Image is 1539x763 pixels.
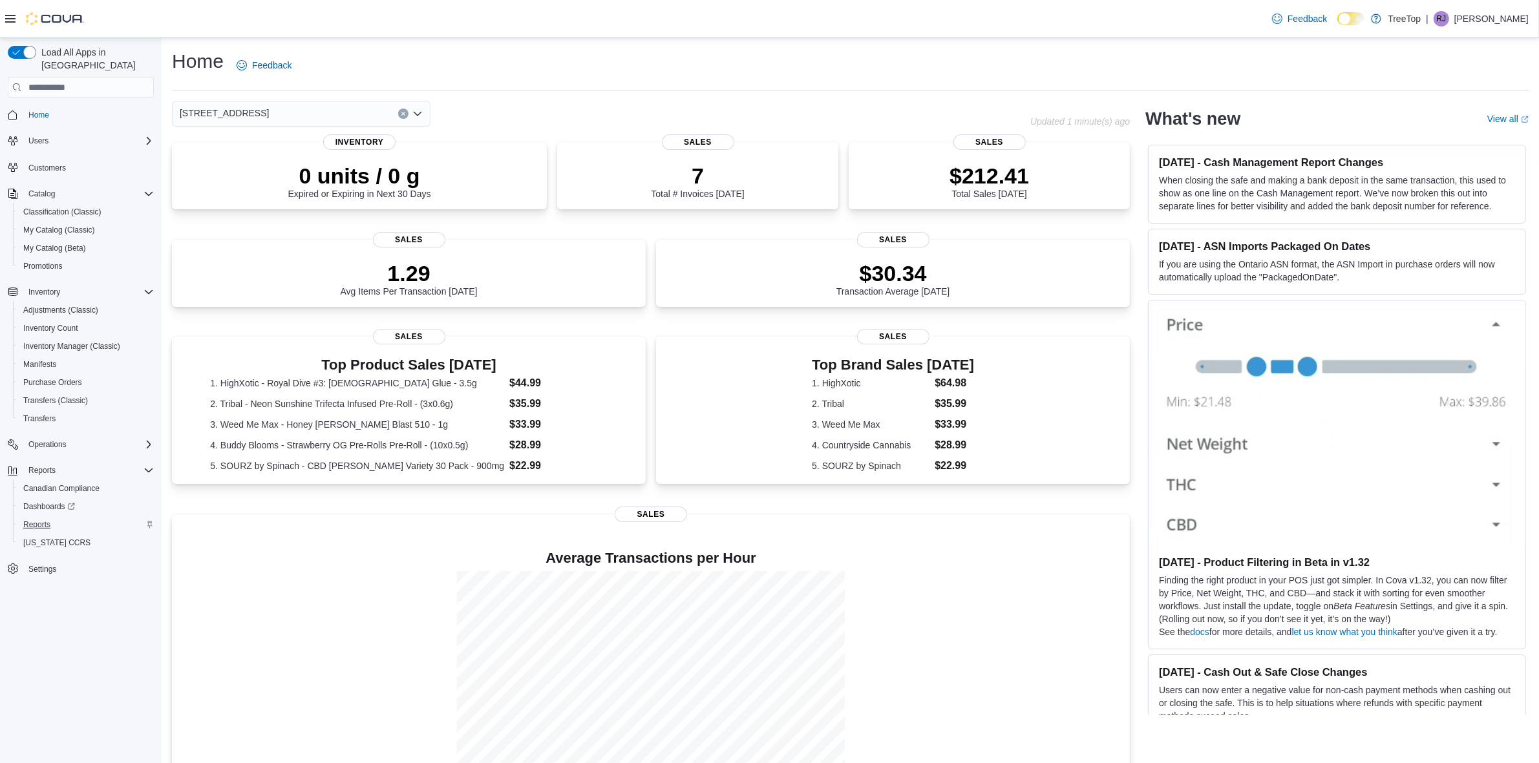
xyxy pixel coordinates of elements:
[950,163,1029,189] p: $212.41
[210,439,504,452] dt: 4. Buddy Blooms - Strawberry OG Pre-Rolls Pre-Roll - (10x0.5g)
[18,204,154,220] span: Classification (Classic)
[1190,627,1209,637] a: docs
[1267,6,1332,32] a: Feedback
[509,417,608,432] dd: $33.99
[172,48,224,74] h1: Home
[323,134,396,150] span: Inventory
[18,517,154,532] span: Reports
[18,258,68,274] a: Promotions
[288,163,431,189] p: 0 units / 0 g
[812,397,929,410] dt: 2. Tribal
[23,186,60,202] button: Catalog
[373,232,445,247] span: Sales
[210,418,504,431] dt: 3. Weed Me Max - Honey [PERSON_NAME] Blast 510 - 1g
[18,222,100,238] a: My Catalog (Classic)
[23,133,54,149] button: Users
[13,257,159,275] button: Promotions
[13,203,159,221] button: Classification (Classic)
[210,357,608,373] h3: Top Product Sales [DATE]
[23,225,95,235] span: My Catalog (Classic)
[28,564,56,574] span: Settings
[13,239,159,257] button: My Catalog (Beta)
[210,459,504,472] dt: 5. SOURZ by Spinach - CBD [PERSON_NAME] Variety 30 Pack - 900mg
[23,107,154,123] span: Home
[28,136,48,146] span: Users
[23,284,154,300] span: Inventory
[18,393,93,408] a: Transfers (Classic)
[18,240,91,256] a: My Catalog (Beta)
[18,481,105,496] a: Canadian Compliance
[509,458,608,474] dd: $22.99
[651,163,744,199] div: Total # Invoices [DATE]
[23,159,154,175] span: Customers
[18,375,87,390] a: Purchase Orders
[18,240,154,256] span: My Catalog (Beta)
[1337,25,1338,26] span: Dark Mode
[18,499,80,514] a: Dashboards
[935,396,974,412] dd: $35.99
[18,357,154,372] span: Manifests
[13,410,159,428] button: Transfers
[398,109,409,119] button: Clear input
[3,559,159,578] button: Settings
[857,329,929,344] span: Sales
[1337,12,1364,26] input: Dark Mode
[857,232,929,247] span: Sales
[18,357,61,372] a: Manifests
[412,109,423,119] button: Open list of options
[23,437,72,452] button: Operations
[18,204,107,220] a: Classification (Classic)
[13,497,159,516] a: Dashboards
[23,107,54,123] a: Home
[509,375,608,391] dd: $44.99
[13,301,159,319] button: Adjustments (Classic)
[23,538,90,548] span: [US_STATE] CCRS
[18,339,154,354] span: Inventory Manager (Classic)
[935,417,974,432] dd: $33.99
[18,302,154,318] span: Adjustments (Classic)
[935,437,974,453] dd: $28.99
[953,134,1026,150] span: Sales
[615,507,687,522] span: Sales
[1388,11,1421,26] p: TreeTop
[231,52,297,78] a: Feedback
[3,283,159,301] button: Inventory
[1159,625,1515,638] p: See the for more details, and after you’ve given it a try.
[26,12,84,25] img: Cova
[210,397,504,410] dt: 2. Tribal - Neon Sunshine Trifecta Infused Pre-Roll - (3x0.6g)
[13,479,159,497] button: Canadian Compliance
[180,105,269,121] span: [STREET_ADDRESS]
[28,189,55,199] span: Catalog
[23,243,86,253] span: My Catalog (Beta)
[662,134,734,150] span: Sales
[1159,574,1515,625] p: Finding the right product in your POS just got simpler. In Cova v1.32, you can now filter by Pric...
[13,221,159,239] button: My Catalog (Classic)
[18,481,154,496] span: Canadian Compliance
[18,375,154,390] span: Purchase Orders
[509,396,608,412] dd: $35.99
[509,437,608,453] dd: $28.99
[1159,240,1515,253] h3: [DATE] - ASN Imports Packaged On Dates
[836,260,950,286] p: $30.34
[18,517,56,532] a: Reports
[812,377,929,390] dt: 1. HighXotic
[23,483,100,494] span: Canadian Compliance
[23,207,101,217] span: Classification (Classic)
[23,160,71,176] a: Customers
[18,320,83,336] a: Inventory Count
[23,501,75,512] span: Dashboards
[288,163,431,199] div: Expired or Expiring in Next 30 Days
[13,319,159,337] button: Inventory Count
[1159,665,1515,678] h3: [DATE] - Cash Out & Safe Close Changes
[23,305,98,315] span: Adjustments (Classic)
[341,260,478,297] div: Avg Items Per Transaction [DATE]
[3,435,159,454] button: Operations
[3,158,159,176] button: Customers
[1521,116,1529,123] svg: External link
[182,550,1120,566] h4: Average Transactions per Hour
[18,393,154,408] span: Transfers (Classic)
[18,535,96,550] a: [US_STATE] CCRS
[28,287,60,297] span: Inventory
[1159,258,1515,284] p: If you are using the Ontario ASN format, the ASN Import in purchase orders will now automatically...
[13,534,159,552] button: [US_STATE] CCRS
